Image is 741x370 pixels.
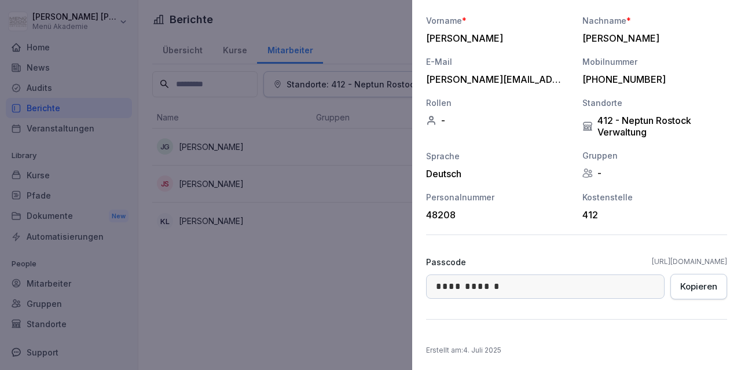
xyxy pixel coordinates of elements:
[426,150,571,162] div: Sprache
[652,257,727,267] a: [URL][DOMAIN_NAME]
[426,74,565,85] div: [PERSON_NAME][EMAIL_ADDRESS][PERSON_NAME][DOMAIN_NAME]
[426,191,571,203] div: Personalnummer
[582,56,727,68] div: Mobilnummer
[426,14,571,27] div: Vorname
[582,97,727,109] div: Standorte
[582,209,721,221] div: 412
[426,56,571,68] div: E-Mail
[426,32,565,44] div: [PERSON_NAME]
[426,209,565,221] div: 48208
[582,149,727,162] div: Gruppen
[582,74,721,85] div: [PHONE_NUMBER]
[582,167,727,179] div: -
[582,14,727,27] div: Nachname
[680,280,717,293] div: Kopieren
[670,274,727,299] button: Kopieren
[426,256,466,268] p: Passcode
[426,115,571,126] div: -
[582,191,727,203] div: Kostenstelle
[582,32,721,44] div: [PERSON_NAME]
[582,115,727,138] div: 412 - Neptun Rostock Verwaltung
[426,97,571,109] div: Rollen
[426,345,727,356] p: Erstellt am : 4. Juli 2025
[426,168,571,179] div: Deutsch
